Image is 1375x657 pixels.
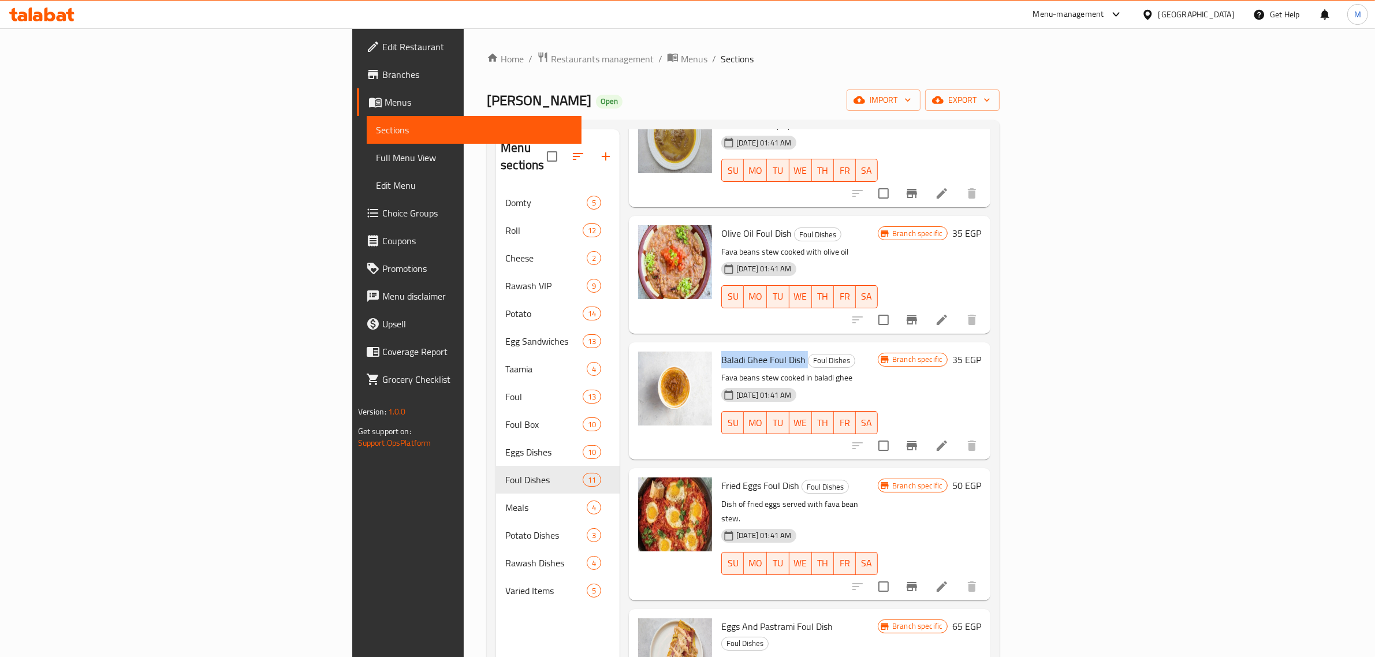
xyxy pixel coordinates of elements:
[794,227,841,241] div: Foul Dishes
[587,253,601,264] span: 2
[382,372,573,386] span: Grocery Checklist
[505,334,583,348] span: Egg Sandwiches
[587,251,601,265] div: items
[357,255,582,282] a: Promotions
[583,419,601,430] span: 10
[925,89,1000,111] button: export
[357,227,582,255] a: Coupons
[812,159,834,182] button: TH
[767,285,789,308] button: TU
[744,285,767,308] button: MO
[721,225,792,242] span: Olive Oil Foul Dish
[496,549,620,577] div: Rawash Dishes4
[789,552,812,575] button: WE
[834,285,856,308] button: FR
[860,555,873,572] span: SA
[382,317,573,331] span: Upsell
[726,162,739,179] span: SU
[856,411,878,434] button: SA
[802,480,848,494] span: Foul Dishes
[721,351,806,368] span: Baladi Ghee Foul Dish
[934,93,990,107] span: export
[935,439,949,453] a: Edit menu item
[382,68,573,81] span: Branches
[587,501,601,514] div: items
[487,51,1000,66] nav: breadcrumb
[388,404,406,419] span: 1.0.0
[732,137,796,148] span: [DATE] 01:41 AM
[794,162,807,179] span: WE
[596,95,623,109] div: Open
[587,362,601,376] div: items
[496,216,620,244] div: Roll12
[583,334,601,348] div: items
[505,473,583,487] div: Foul Dishes
[505,417,583,431] span: Foul Box
[382,262,573,275] span: Promotions
[587,558,601,569] span: 4
[952,477,981,494] h6: 50 EGP
[638,99,712,173] img: Flaxseed Oil Foul Dish
[357,365,582,393] a: Grocery Checklist
[505,445,583,459] div: Eggs Dishes
[505,307,583,320] span: Potato
[772,415,784,431] span: TU
[496,355,620,383] div: Taamia4
[952,618,981,634] h6: 65 EGP
[817,415,829,431] span: TH
[496,438,620,466] div: Eggs Dishes10
[952,352,981,368] h6: 35 EGP
[794,415,807,431] span: WE
[382,289,573,303] span: Menu disclaimer
[744,159,767,182] button: MO
[505,556,587,570] span: Rawash Dishes
[587,528,601,542] div: items
[935,313,949,327] a: Edit menu item
[935,580,949,593] a: Edit menu item
[505,584,587,598] span: Varied Items
[732,263,796,274] span: [DATE] 01:41 AM
[583,308,601,319] span: 14
[357,61,582,88] a: Branches
[839,162,851,179] span: FR
[587,197,601,208] span: 5
[834,552,856,575] button: FR
[583,390,601,404] div: items
[834,159,856,182] button: FR
[839,555,851,572] span: FR
[748,288,762,305] span: MO
[958,306,986,334] button: delete
[505,196,587,210] span: Domty
[721,497,878,526] p: Dish of fried eggs served with fava bean stew.
[496,466,620,494] div: Foul Dishes11
[583,223,601,237] div: items
[744,411,767,434] button: MO
[583,447,601,458] span: 10
[587,281,601,292] span: 9
[808,354,855,367] span: Foul Dishes
[871,181,896,206] span: Select to update
[505,223,583,237] span: Roll
[551,52,654,66] span: Restaurants management
[898,180,926,207] button: Branch-specific-item
[587,502,601,513] span: 4
[812,285,834,308] button: TH
[638,352,712,425] img: Baladi Ghee Foul Dish
[789,411,812,434] button: WE
[505,528,587,542] div: Potato Dishes
[667,51,707,66] a: Menus
[795,228,841,241] span: Foul Dishes
[898,432,926,460] button: Branch-specific-item
[540,144,564,169] span: Select all sections
[382,206,573,220] span: Choice Groups
[767,411,789,434] button: TU
[802,480,849,494] div: Foul Dishes
[748,162,762,179] span: MO
[587,196,601,210] div: items
[357,88,582,116] a: Menus
[357,338,582,365] a: Coverage Report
